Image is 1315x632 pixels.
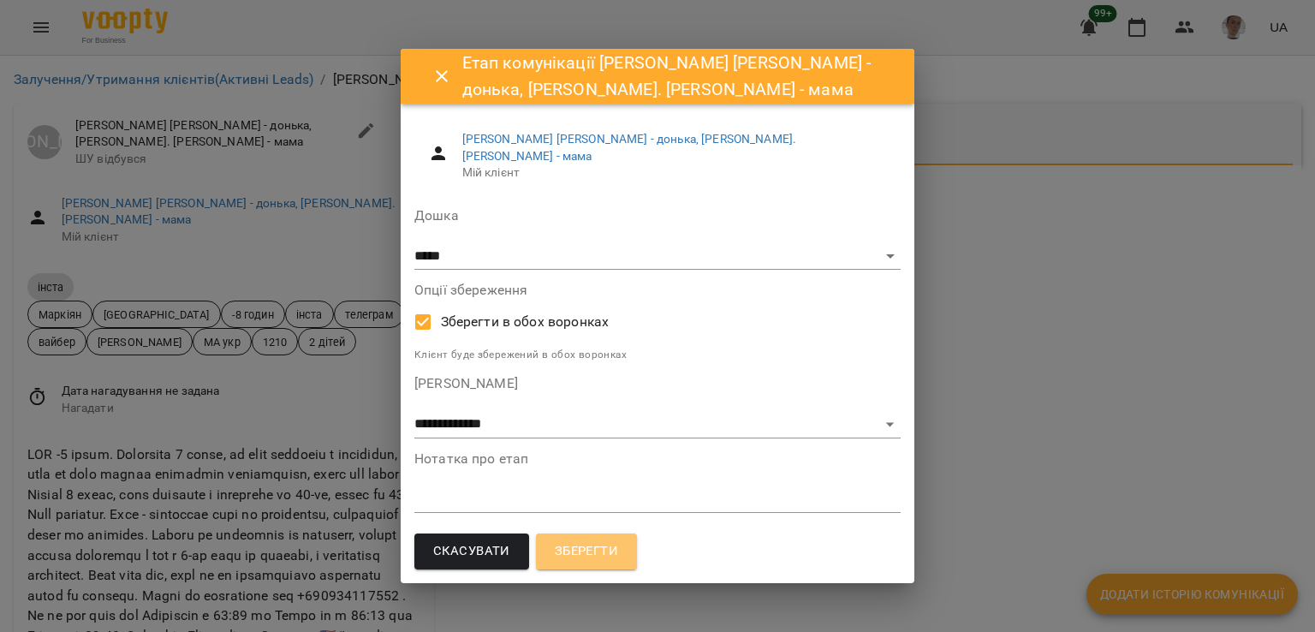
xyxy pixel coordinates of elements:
[421,56,462,97] button: Close
[536,534,637,569] button: Зберегти
[414,283,901,297] label: Опції збереження
[414,377,901,391] label: [PERSON_NAME]
[462,50,894,104] h6: Етап комунікації [PERSON_NAME] [PERSON_NAME] - донька, [PERSON_NAME]. [PERSON_NAME] - мама
[414,347,901,364] p: Клієнт буде збережений в обох воронках
[414,534,529,569] button: Скасувати
[462,132,797,163] a: [PERSON_NAME] [PERSON_NAME] - донька, [PERSON_NAME]. [PERSON_NAME] - мама
[433,540,510,563] span: Скасувати
[462,164,887,182] span: Мій клієнт
[414,209,901,223] label: Дошка
[414,452,901,466] label: Нотатка про етап
[441,312,610,332] span: Зберегти в обох воронках
[555,540,618,563] span: Зберегти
